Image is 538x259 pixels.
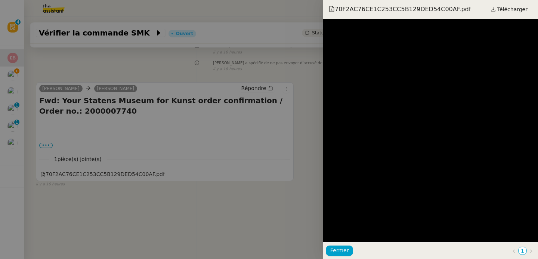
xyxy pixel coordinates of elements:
[326,246,353,256] button: Fermer
[510,247,518,255] button: Page précédente
[527,247,535,255] button: Page suivante
[519,247,526,255] a: 1
[486,4,532,15] a: Télécharger
[330,246,349,255] span: Fermer
[518,247,527,255] li: 1
[497,4,528,14] span: Télécharger
[329,5,471,13] span: 70F2AC76CE1C253CC5B129DED54C00AF.pdf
